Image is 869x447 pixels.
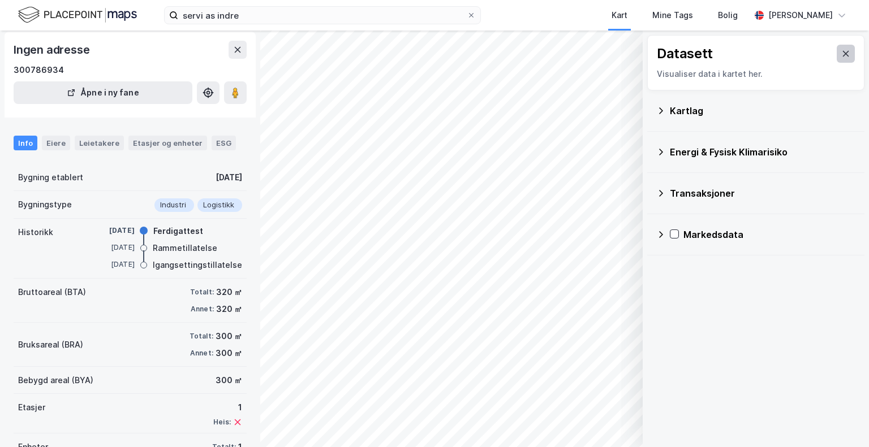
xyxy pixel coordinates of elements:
[89,259,135,270] div: [DATE]
[75,136,124,150] div: Leietakere
[718,8,738,22] div: Bolig
[670,186,855,200] div: Transaksjoner
[14,63,64,77] div: 300786934
[89,225,135,236] div: [DATE]
[153,224,203,238] div: Ferdigattest
[18,338,83,351] div: Bruksareal (BRA)
[657,45,713,63] div: Datasett
[216,374,242,387] div: 300 ㎡
[670,104,855,118] div: Kartlag
[133,138,203,148] div: Etasjer og enheter
[213,418,231,427] div: Heis:
[18,225,53,239] div: Historikk
[768,8,833,22] div: [PERSON_NAME]
[14,41,92,59] div: Ingen adresse
[190,332,213,341] div: Totalt:
[18,401,45,414] div: Etasjer
[18,171,83,184] div: Bygning etablert
[153,258,242,272] div: Igangsettingstillatelse
[178,7,467,24] input: Søk på adresse, matrikkel, gårdeiere, leietakere eller personer
[14,81,192,104] button: Åpne i ny fane
[652,8,693,22] div: Mine Tags
[14,136,37,150] div: Info
[191,305,214,314] div: Annet:
[216,329,242,343] div: 300 ㎡
[89,242,135,253] div: [DATE]
[42,136,70,150] div: Eiere
[18,198,72,211] div: Bygningstype
[216,285,242,299] div: 320 ㎡
[190,288,214,297] div: Totalt:
[213,401,242,414] div: 1
[612,8,627,22] div: Kart
[18,5,137,25] img: logo.f888ab2527a4732fd821a326f86c7f29.svg
[216,171,242,184] div: [DATE]
[18,285,86,299] div: Bruttoareal (BTA)
[212,136,236,150] div: ESG
[18,374,93,387] div: Bebygd areal (BYA)
[190,349,213,358] div: Annet:
[153,241,217,255] div: Rammetillatelse
[216,346,242,360] div: 300 ㎡
[216,302,242,316] div: 320 ㎡
[657,67,855,81] div: Visualiser data i kartet her.
[683,228,855,241] div: Markedsdata
[812,393,869,447] iframe: Chat Widget
[670,145,855,159] div: Energi & Fysisk Klimarisiko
